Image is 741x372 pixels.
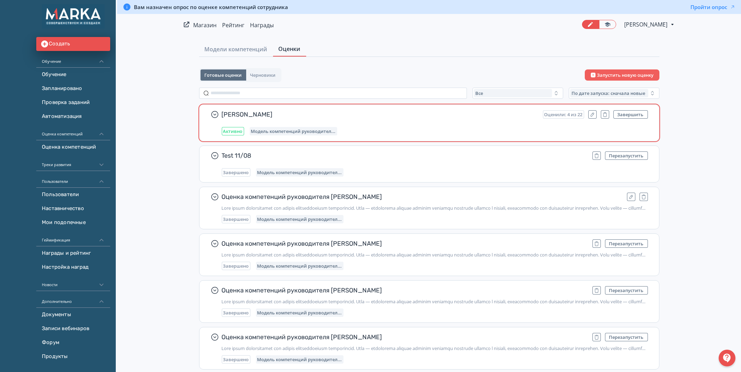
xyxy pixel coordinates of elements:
[36,350,110,364] a: Продукты
[472,88,563,99] button: Все
[36,216,110,230] a: Мои подопечные
[36,246,110,260] a: Награды и рейтинг
[36,51,110,68] div: Обучение
[605,333,648,341] button: Перезапустить
[599,20,616,29] a: Переключиться в режим ученика
[36,202,110,216] a: Наставничество
[205,72,242,78] span: Готовые оценки
[257,263,342,269] span: Модель компетенций руководителя
[257,357,342,362] span: Модель компетенций руководителя
[544,112,583,117] span: Оценили: 4 из 22
[223,128,243,134] span: Активно
[36,322,110,336] a: Записи вебинаров
[572,90,645,96] span: По дате запуска: сначала новые
[42,4,105,29] img: https://files.teachbase.ru/system/account/50582/logo/medium-f5c71650e90bff48e038c85a25739627.png
[251,128,336,134] span: Модель компетенций руководителя (Митрофанова Гульчачак)
[223,310,249,315] span: Завершено
[36,68,110,82] a: Обучение
[613,110,648,119] button: Завершить
[36,308,110,322] a: Документы
[250,72,276,78] span: Черновики
[605,286,648,295] button: Перезапустить
[36,188,110,202] a: Пользователи
[605,239,648,248] button: Перезапустить
[475,90,483,96] span: Все
[222,151,587,160] span: Test 11/08
[36,291,110,308] div: Дополнительно
[36,110,110,124] a: Автоматизация
[223,216,249,222] span: Завершено
[222,286,587,295] span: Оценка компетенций руководителя [PERSON_NAME]
[223,357,249,362] span: Завершено
[585,69,659,81] button: Запустить новую оценку
[222,21,245,29] a: Рейтинг
[201,69,246,81] button: Готовые оценки
[222,193,621,201] span: Оценка компетенций руководителя [PERSON_NAME]
[279,45,301,53] span: Оценки
[36,96,110,110] a: Проверка заданий
[625,20,669,29] span: Сергей Рогожин
[690,3,735,10] button: Пройти опрос
[194,21,217,29] a: Магазин
[222,252,648,258] span: Этот опрос предназначен для оценки управленческих компетенций. Цель — объективно оценить уровень ...
[36,171,110,188] div: Пользователи
[36,154,110,171] div: Треки развития
[222,333,587,341] span: Оценка компетенций руководителя [PERSON_NAME]
[223,170,249,175] span: Завершено
[205,45,267,53] span: Модели компетенций
[569,88,659,99] button: По дате запуска: сначала новые
[222,345,648,351] span: Этот опрос предназначен для оценки управленческих компетенций. Цель — объективно оценить уровень ...
[222,299,648,304] span: Этот опрос предназначен для оценки управленческих компетенций. Цель — объективно оценить уровень ...
[246,69,280,81] button: Черновики
[605,151,648,160] button: Перезапустить
[36,336,110,350] a: Форум
[36,37,110,51] button: Создать
[36,82,110,96] a: Запланировано
[223,263,249,269] span: Завершено
[222,110,537,119] span: [PERSON_NAME]
[36,260,110,274] a: Настройка наград
[36,140,110,154] a: Оценка компетенций
[36,230,110,246] div: Геймификация
[222,239,587,248] span: Оценка компетенций руководителя [PERSON_NAME]
[36,274,110,291] div: Новости
[134,3,288,10] span: Вам назначен опрос по оценке компетенций сотрудника
[257,216,342,222] span: Модель компетенций руководителя
[250,21,274,29] a: Награды
[257,310,342,315] span: Модель компетенций руководителя
[222,205,648,211] span: Этот опрос предназначен для оценки управленческих компетенций. Цель — объективно оценить уровень ...
[257,170,342,175] span: Модель компетенций руководителя (Митрофанова Гульчачак)
[36,124,110,140] div: Оценка компетенций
